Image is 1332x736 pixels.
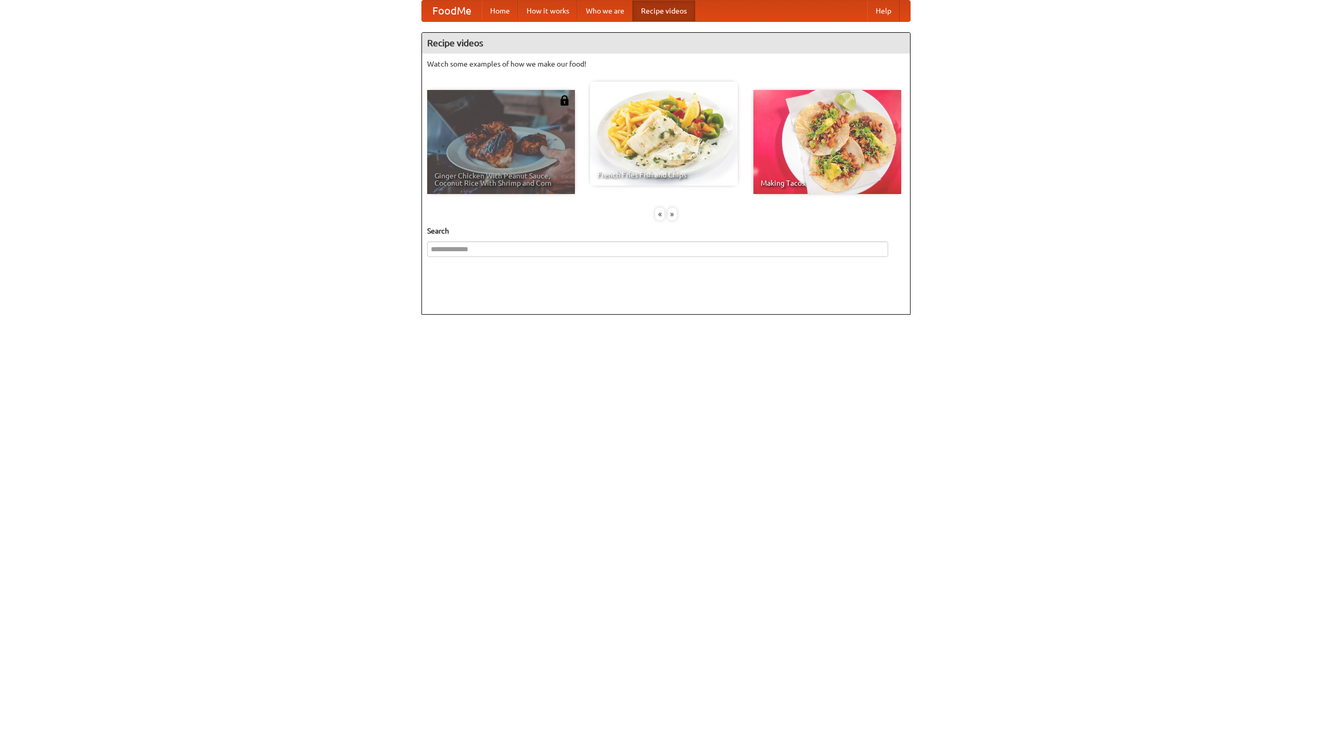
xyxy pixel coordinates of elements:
a: FoodMe [422,1,482,21]
span: Making Tacos [761,179,894,187]
a: Who we are [578,1,633,21]
h4: Recipe videos [422,33,910,54]
div: « [655,208,664,221]
img: 483408.png [559,95,570,106]
a: French Fries Fish and Chips [590,82,738,186]
a: Home [482,1,518,21]
p: Watch some examples of how we make our food! [427,59,905,69]
h5: Search [427,226,905,236]
a: How it works [518,1,578,21]
span: French Fries Fish and Chips [597,171,731,178]
a: Making Tacos [753,90,901,194]
div: » [668,208,677,221]
a: Recipe videos [633,1,695,21]
a: Help [867,1,900,21]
